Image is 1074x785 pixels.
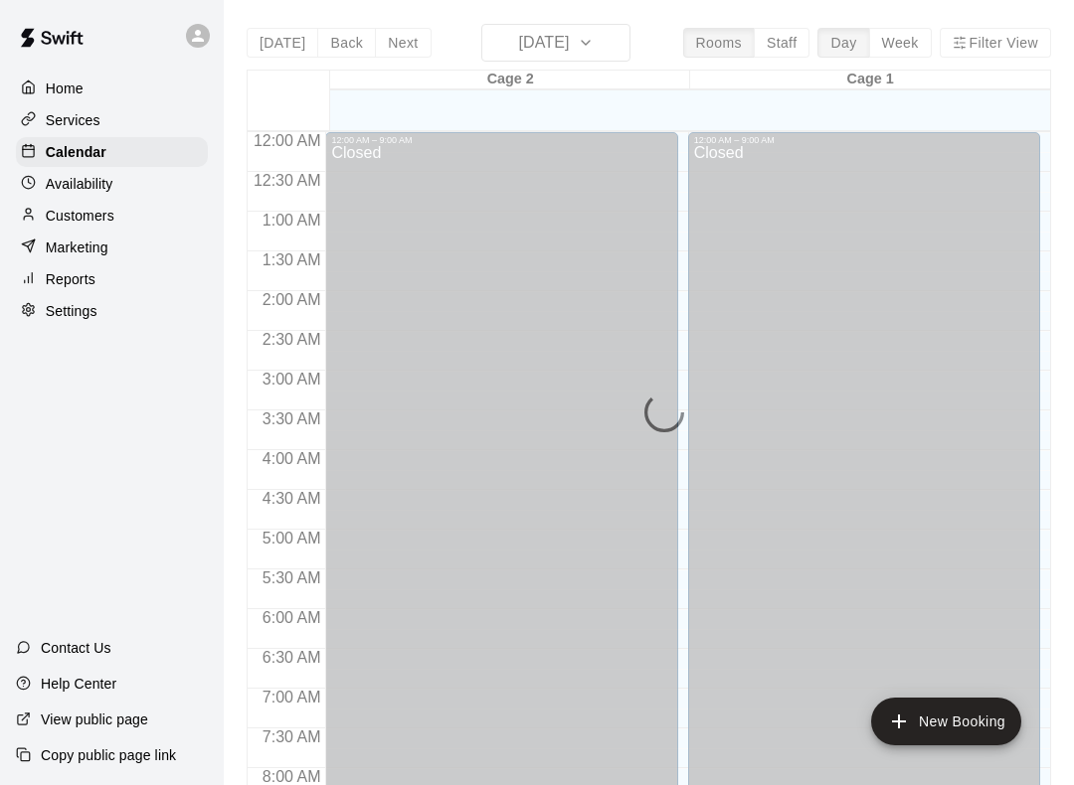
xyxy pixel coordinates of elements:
a: Reports [16,264,208,294]
span: 3:30 AM [258,410,326,427]
span: 7:30 AM [258,728,326,745]
p: Customers [46,206,114,226]
a: Marketing [16,233,208,262]
button: add [871,698,1021,745]
a: Availability [16,169,208,199]
p: Copy public page link [41,745,176,765]
p: Calendar [46,142,106,162]
span: 6:30 AM [258,649,326,666]
span: 2:30 AM [258,331,326,348]
p: Marketing [46,237,108,257]
div: 12:00 AM – 9:00 AM [694,135,1034,145]
p: View public page [41,709,148,729]
span: 7:00 AM [258,689,326,706]
span: 2:00 AM [258,291,326,308]
p: Home [46,78,84,98]
span: 12:30 AM [249,172,326,189]
a: Calendar [16,137,208,167]
span: 4:30 AM [258,490,326,507]
a: Settings [16,296,208,326]
a: Services [16,105,208,135]
p: Help Center [41,674,116,694]
a: Customers [16,201,208,231]
p: Contact Us [41,638,111,658]
p: Availability [46,174,113,194]
p: Settings [46,301,97,321]
p: Services [46,110,100,130]
span: 8:00 AM [258,768,326,785]
span: 12:00 AM [249,132,326,149]
span: 5:30 AM [258,569,326,586]
div: 12:00 AM – 9:00 AM [331,135,671,145]
a: Home [16,74,208,103]
span: 5:00 AM [258,530,326,547]
p: Reports [46,269,95,289]
span: 1:30 AM [258,251,326,268]
span: 1:00 AM [258,212,326,229]
div: Cage 2 [330,71,690,89]
span: 6:00 AM [258,609,326,626]
div: Cage 1 [690,71,1050,89]
span: 4:00 AM [258,450,326,467]
span: 3:00 AM [258,371,326,388]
